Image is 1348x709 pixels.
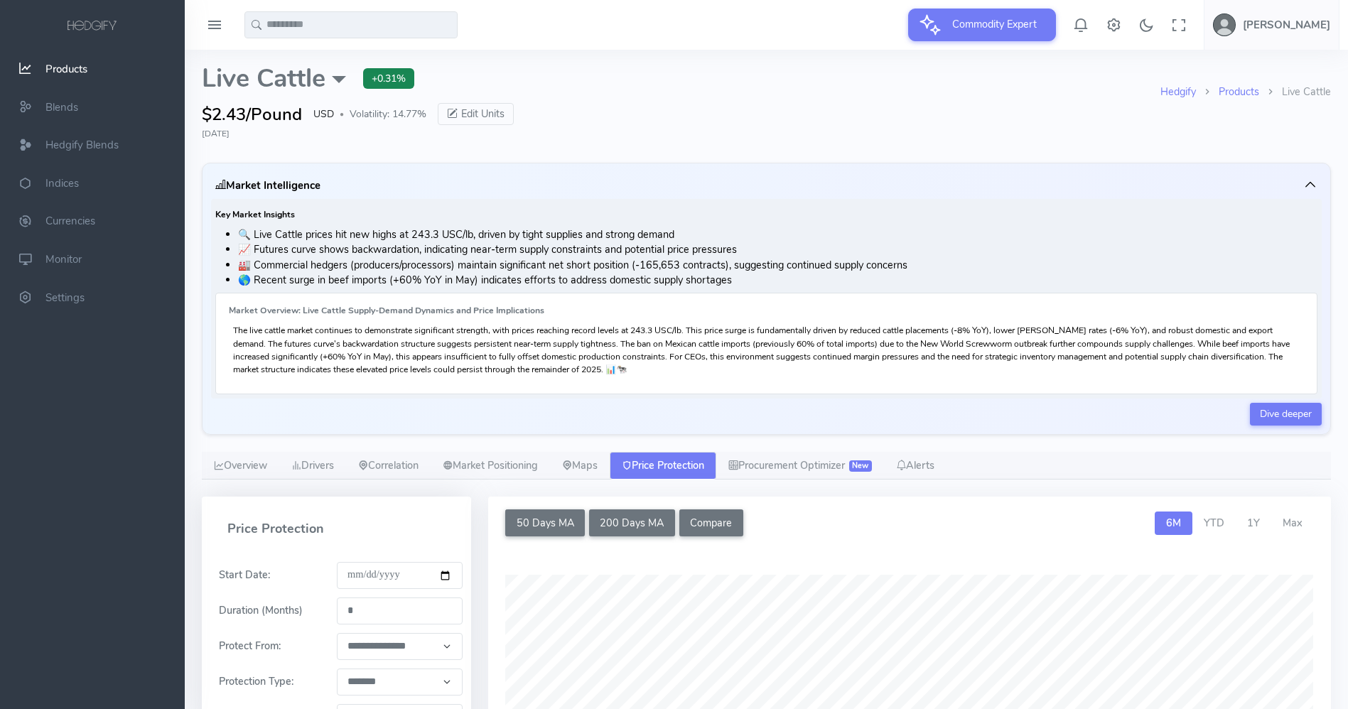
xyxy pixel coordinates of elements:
[350,107,426,121] span: Volatility: 14.77%
[238,242,1317,258] li: 📈 Futures curve shows backwardation, indicating near-term supply constraints and potential price ...
[202,65,346,93] span: Live Cattle
[1243,19,1330,31] h5: [PERSON_NAME]
[1160,85,1196,99] a: Hedgify
[1283,516,1303,530] span: Max
[45,176,79,190] span: Indices
[210,674,302,690] label: Protection Type:
[202,452,279,480] a: Overview
[363,68,414,89] span: +0.31%
[45,291,85,305] span: Settings
[211,172,1322,199] button: <br>Market Insights created at:<br> 2025-08-28 04:55:13<br>Drivers created at:<br> 2025-08-28 04:...
[505,509,585,536] button: 50 Days MA
[215,210,1317,220] h6: Key Market Insights
[849,460,872,472] span: New
[215,178,226,193] i: <br>Market Insights created at:<br> 2025-08-28 04:55:13<br>Drivers created at:<br> 2025-08-28 04:...
[1166,516,1181,530] span: 6M
[1219,85,1259,99] a: Products
[340,111,344,118] span: ●
[1259,85,1331,100] li: Live Cattle
[202,102,302,127] span: $2.43/Pound
[279,452,346,480] a: Drivers
[45,215,95,229] span: Currencies
[210,603,311,619] label: Duration (Months)
[884,452,947,480] a: Alerts
[238,227,1317,243] li: 🔍 Live Cattle prices hit new highs at 243.3 USC/lb, driven by tight supplies and strong demand
[1250,403,1322,426] a: Dive deeper
[1204,516,1224,530] span: YTD
[1213,13,1236,36] img: user-image
[610,452,716,480] a: Price Protection
[210,509,463,549] h4: Price Protection
[313,107,334,121] span: USD
[45,100,78,114] span: Blends
[431,452,550,480] a: Market Positioning
[238,258,1317,274] li: 🏭 Commercial hedgers (producers/processors) maintain significant net short position (-165,653 con...
[716,452,884,480] a: Procurement Optimizer
[337,633,463,660] select: Default select example
[233,324,1300,376] p: The live cattle market continues to demonstrate significant strength, with prices reaching record...
[210,639,289,654] label: Protect From:
[210,568,279,583] label: Start Date:
[238,273,1317,288] li: 🌎 Recent surge in beef imports (+60% YoY in May) indicates efforts to address domestic supply sho...
[215,180,320,191] h5: Market Intelligence
[45,62,87,76] span: Products
[65,18,120,34] img: logo
[908,17,1056,31] a: Commodity Expert
[45,252,82,266] span: Monitor
[908,9,1056,41] button: Commodity Expert
[438,103,514,126] button: Edit Units
[589,509,675,536] button: 200 Days MA
[550,452,610,480] a: Maps
[229,306,1304,315] h6: Market Overview: Live Cattle Supply-Demand Dynamics and Price Implications
[1247,516,1260,530] span: 1Y
[679,509,743,536] button: Compare
[944,9,1045,40] span: Commodity Expert
[346,452,431,480] a: Correlation
[45,138,119,152] span: Hedgify Blends
[202,127,1331,140] div: [DATE]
